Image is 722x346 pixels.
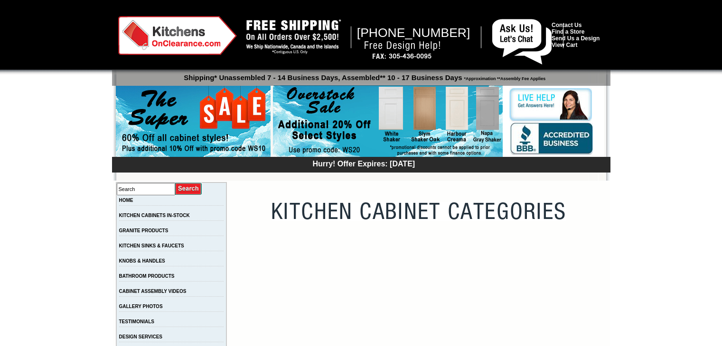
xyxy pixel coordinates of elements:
[119,304,163,309] a: GALLERY PHOTOS
[552,22,581,28] a: Contact Us
[118,16,237,55] img: Kitchens on Clearance Logo
[175,182,202,195] input: Submit
[357,26,470,40] span: [PHONE_NUMBER]
[552,28,584,35] a: Find a Store
[462,74,546,81] span: *Approximation **Assembly Fee Applies
[119,213,190,218] a: KITCHEN CABINETS IN-STOCK
[119,334,163,339] a: DESIGN SERVICES
[552,35,600,42] a: Send Us a Design
[119,319,154,324] a: TESTIMONIALS
[119,289,187,294] a: CABINET ASSEMBLY VIDEOS
[119,243,184,248] a: KITCHEN SINKS & FAUCETS
[119,198,133,203] a: HOME
[552,42,577,48] a: View Cart
[117,69,610,82] p: Shipping* Unassembled 7 - 14 Business Days, Assembled** 10 - 17 Business Days
[119,258,165,264] a: KNOBS & HANDLES
[117,158,610,168] div: Hurry! Offer Expires: [DATE]
[119,273,175,279] a: BATHROOM PRODUCTS
[119,228,169,233] a: GRANITE PRODUCTS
